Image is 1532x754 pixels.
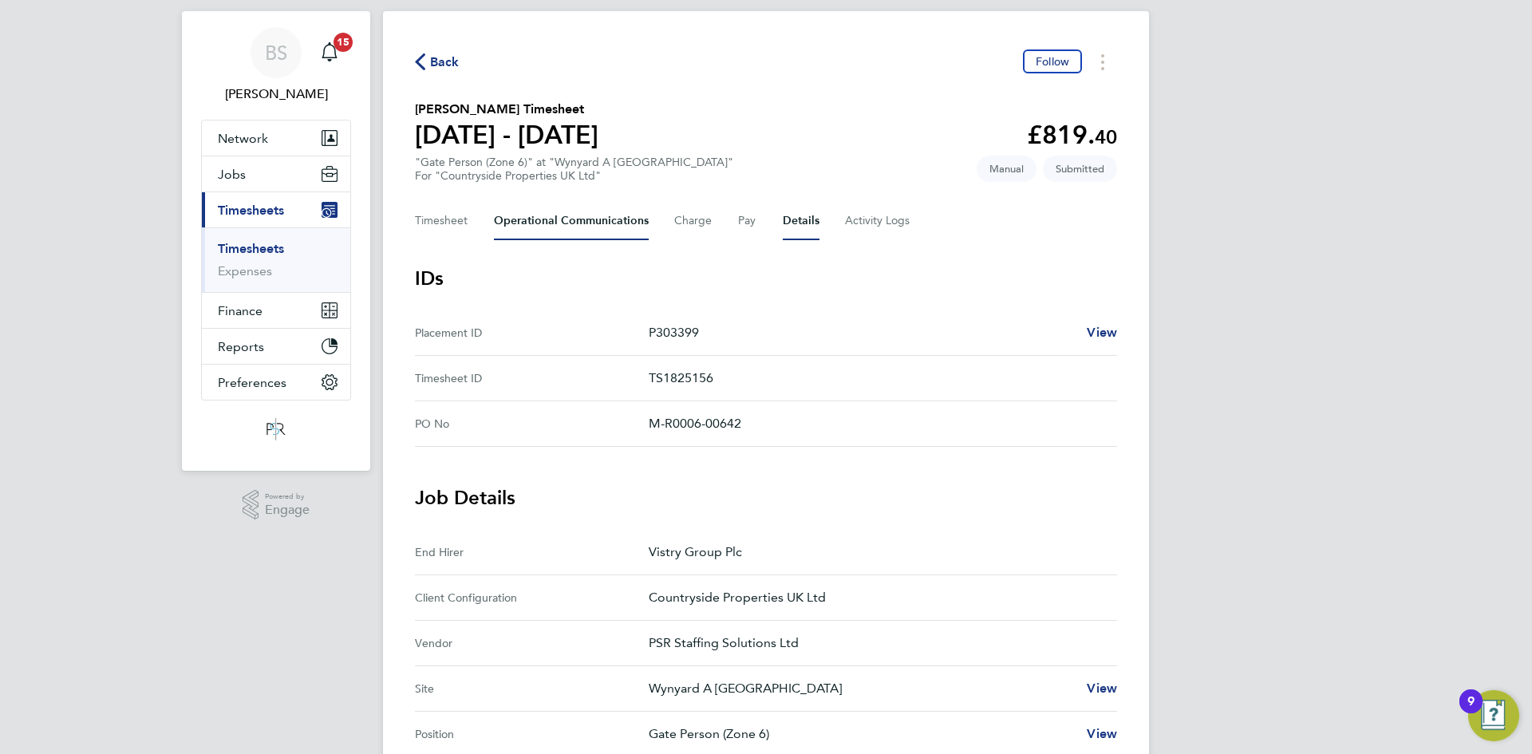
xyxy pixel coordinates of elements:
[262,416,290,442] img: psrsolutions-logo-retina.png
[265,42,287,63] span: BS
[415,543,649,562] div: End Hirer
[415,156,733,183] div: "Gate Person (Zone 6)" at "Wynyard A [GEOGRAPHIC_DATA]"
[415,679,649,698] div: Site
[415,588,649,607] div: Client Configuration
[1467,701,1475,722] div: 9
[201,85,351,104] span: Beth Seddon
[218,339,264,354] span: Reports
[1087,323,1117,342] a: View
[1087,724,1117,744] a: View
[649,369,1104,388] p: TS1825156
[218,263,272,278] a: Expenses
[415,634,649,653] div: Vendor
[649,543,1104,562] p: Vistry Group Plc
[218,375,286,390] span: Preferences
[649,679,1074,698] p: Wynyard A [GEOGRAPHIC_DATA]
[202,192,350,227] button: Timesheets
[649,724,1074,744] p: Gate Person (Zone 6)
[977,156,1036,182] span: This timesheet was manually created.
[649,414,1104,433] p: M-R0006-00642
[243,490,310,520] a: Powered byEngage
[202,120,350,156] button: Network
[415,52,460,72] button: Back
[649,588,1104,607] p: Countryside Properties UK Ltd
[265,490,310,503] span: Powered by
[1087,726,1117,741] span: View
[1095,125,1117,148] span: 40
[1027,120,1117,150] app-decimal: £819.
[182,11,370,471] nav: Main navigation
[218,241,284,256] a: Timesheets
[430,53,460,72] span: Back
[415,724,649,744] div: Position
[334,33,353,52] span: 15
[1087,679,1117,698] a: View
[738,202,757,240] button: Pay
[649,323,1074,342] p: P303399
[415,485,1117,511] h3: Job Details
[415,414,649,433] div: PO No
[1023,49,1082,73] button: Follow
[1036,54,1069,69] span: Follow
[201,27,351,104] a: BS[PERSON_NAME]
[218,131,268,146] span: Network
[415,100,598,119] h2: [PERSON_NAME] Timesheet
[202,365,350,400] button: Preferences
[202,227,350,292] div: Timesheets
[845,202,912,240] button: Activity Logs
[218,167,246,182] span: Jobs
[1468,690,1519,741] button: Open Resource Center, 9 new notifications
[218,203,284,218] span: Timesheets
[415,119,598,151] h1: [DATE] - [DATE]
[783,202,819,240] button: Details
[1088,49,1117,74] button: Timesheets Menu
[202,156,350,191] button: Jobs
[1087,325,1117,340] span: View
[415,323,649,342] div: Placement ID
[415,202,468,240] button: Timesheet
[415,266,1117,291] h3: IDs
[218,303,263,318] span: Finance
[265,503,310,517] span: Engage
[415,369,649,388] div: Timesheet ID
[674,202,713,240] button: Charge
[494,202,649,240] button: Operational Communications
[201,416,351,442] a: Go to home page
[314,27,345,78] a: 15
[649,634,1104,653] p: PSR Staffing Solutions Ltd
[1087,681,1117,696] span: View
[202,293,350,328] button: Finance
[1043,156,1117,182] span: This timesheet is Submitted.
[202,329,350,364] button: Reports
[415,169,733,183] div: For "Countryside Properties UK Ltd"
